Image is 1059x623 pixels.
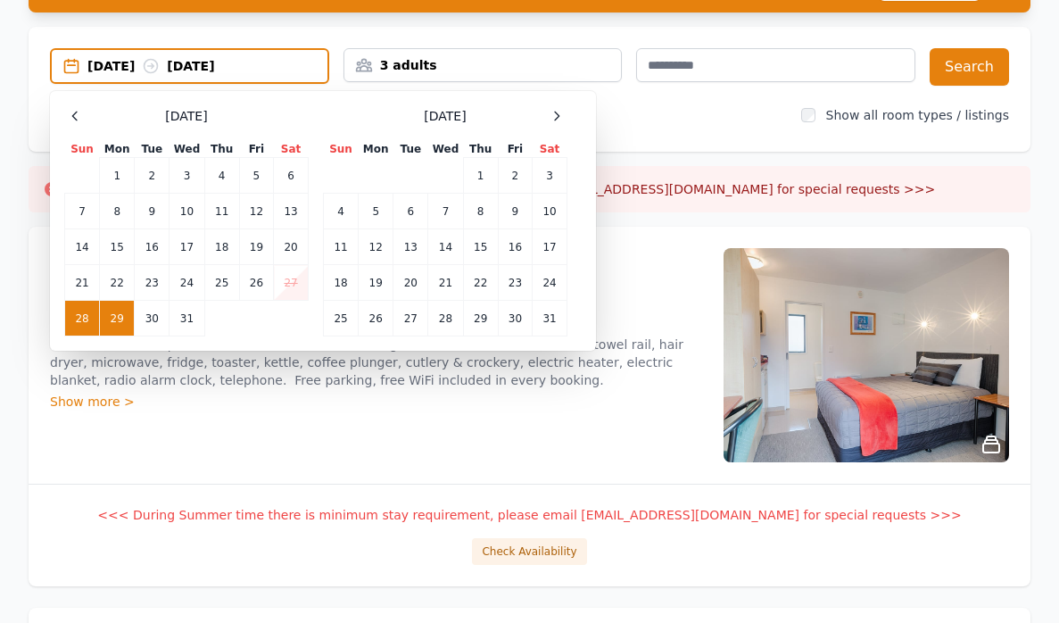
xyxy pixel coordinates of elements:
[239,194,273,229] td: 12
[204,229,239,265] td: 18
[498,229,532,265] td: 16
[135,141,170,158] th: Tue
[50,336,702,389] p: Ground floor and upstairs studios, a Queen bed, writing desk, shower en suite, heated towel rail,...
[428,301,463,336] td: 28
[463,158,498,194] td: 1
[428,265,463,301] td: 21
[100,265,135,301] td: 22
[274,265,309,301] td: 27
[239,229,273,265] td: 19
[170,158,204,194] td: 3
[65,194,100,229] td: 7
[393,301,428,336] td: 27
[428,194,463,229] td: 7
[393,229,428,265] td: 13
[344,56,622,74] div: 3 adults
[463,141,498,158] th: Thu
[428,141,463,158] th: Wed
[393,141,428,158] th: Tue
[463,229,498,265] td: 15
[463,301,498,336] td: 29
[463,194,498,229] td: 8
[65,265,100,301] td: 21
[359,229,393,265] td: 12
[393,194,428,229] td: 6
[170,265,204,301] td: 24
[324,141,359,158] th: Sun
[498,301,532,336] td: 30
[498,141,532,158] th: Fri
[359,265,393,301] td: 19
[65,229,100,265] td: 14
[50,506,1009,524] p: <<< During Summer time there is minimum stay requirement, please email [EMAIL_ADDRESS][DOMAIN_NAM...
[274,194,309,229] td: 13
[204,158,239,194] td: 4
[135,229,170,265] td: 16
[498,158,532,194] td: 2
[135,158,170,194] td: 2
[170,194,204,229] td: 10
[204,141,239,158] th: Thu
[533,229,567,265] td: 17
[100,301,135,336] td: 29
[170,301,204,336] td: 31
[100,141,135,158] th: Mon
[274,141,309,158] th: Sat
[239,141,273,158] th: Fri
[204,194,239,229] td: 11
[463,265,498,301] td: 22
[359,141,393,158] th: Mon
[930,48,1009,86] button: Search
[170,229,204,265] td: 17
[165,107,207,125] span: [DATE]
[359,301,393,336] td: 26
[533,141,567,158] th: Sat
[424,107,466,125] span: [DATE]
[498,265,532,301] td: 23
[472,538,586,565] button: Check Availability
[324,265,359,301] td: 18
[65,301,100,336] td: 28
[135,265,170,301] td: 23
[50,393,702,411] div: Show more >
[65,141,100,158] th: Sun
[204,265,239,301] td: 25
[324,194,359,229] td: 4
[135,301,170,336] td: 30
[359,194,393,229] td: 5
[239,265,273,301] td: 26
[826,108,1009,122] label: Show all room types / listings
[274,158,309,194] td: 6
[533,194,567,229] td: 10
[533,301,567,336] td: 31
[324,301,359,336] td: 25
[533,265,567,301] td: 24
[239,158,273,194] td: 5
[324,229,359,265] td: 11
[393,265,428,301] td: 20
[87,57,327,75] div: [DATE] [DATE]
[170,141,204,158] th: Wed
[274,229,309,265] td: 20
[533,158,567,194] td: 3
[100,194,135,229] td: 8
[100,158,135,194] td: 1
[100,229,135,265] td: 15
[135,194,170,229] td: 9
[498,194,532,229] td: 9
[428,229,463,265] td: 14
